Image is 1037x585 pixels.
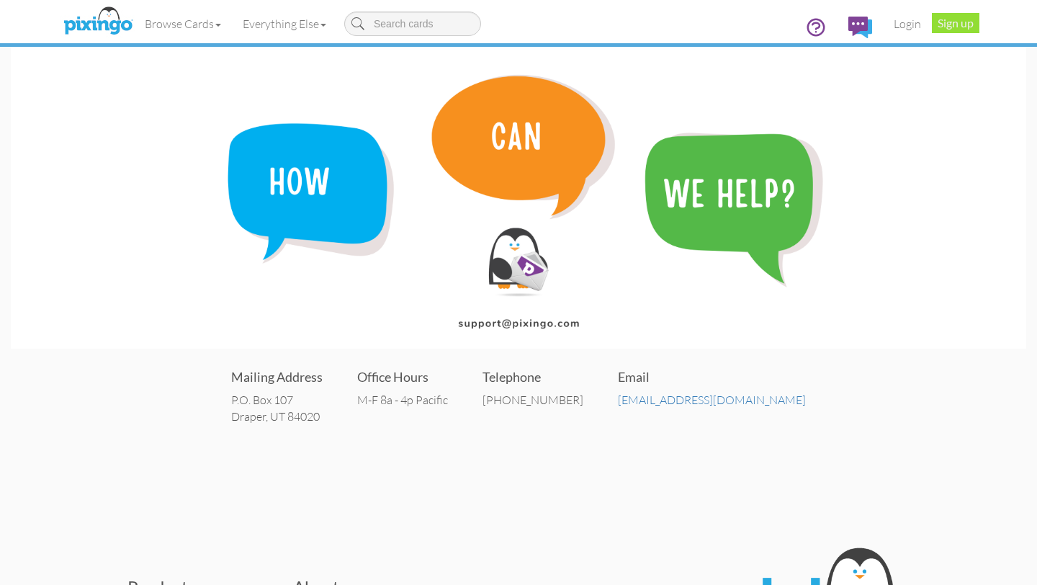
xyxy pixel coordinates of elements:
a: Sign up [932,13,979,33]
img: contact-banner.png [11,47,1026,349]
a: Everything Else [232,6,337,42]
input: Search cards [344,12,481,36]
img: pixingo logo [60,4,136,40]
img: comments.svg [848,17,872,38]
div: [PHONE_NUMBER] [482,392,583,408]
address: P.O. Box 107 Draper, UT 84020 [231,392,323,425]
a: [EMAIL_ADDRESS][DOMAIN_NAME] [618,393,806,407]
a: Browse Cards [134,6,232,42]
h4: Telephone [482,370,583,385]
h4: Office Hours [357,370,448,385]
div: M-F 8a - 4p Pacific [357,392,448,408]
h4: Mailing Address [231,370,323,385]
h4: Email [618,370,806,385]
a: Login [883,6,932,42]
